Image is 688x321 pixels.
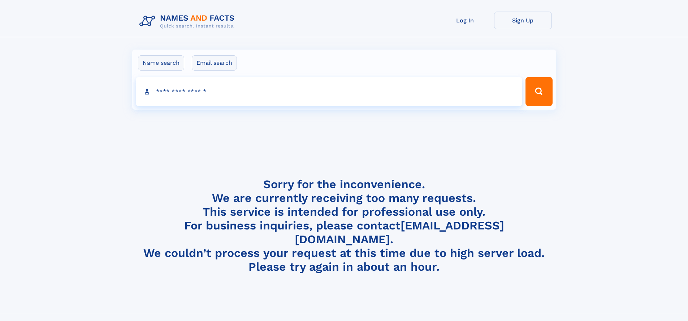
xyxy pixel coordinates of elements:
[525,77,552,106] button: Search Button
[136,77,523,106] input: search input
[138,55,184,71] label: Name search
[494,12,552,29] a: Sign Up
[137,177,552,274] h4: Sorry for the inconvenience. We are currently receiving too many requests. This service is intend...
[137,12,241,31] img: Logo Names and Facts
[436,12,494,29] a: Log In
[192,55,237,71] label: Email search
[295,219,504,246] a: [EMAIL_ADDRESS][DOMAIN_NAME]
